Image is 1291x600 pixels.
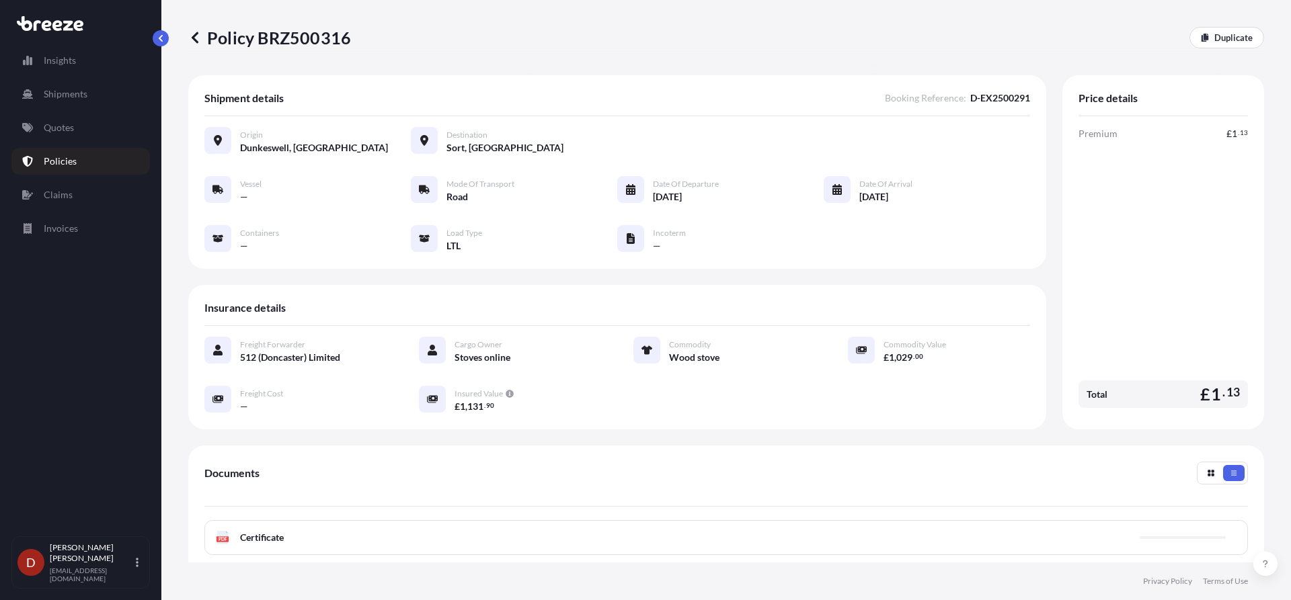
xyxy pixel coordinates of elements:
span: 1 [460,402,465,411]
span: 90 [486,403,494,408]
span: 13 [1226,388,1240,396]
span: [DATE] [859,190,888,204]
span: LTL [446,239,461,253]
span: Wood stove [669,351,719,364]
a: Invoices [11,215,150,242]
span: Date of Arrival [859,179,912,189]
span: Cargo Owner [455,339,502,350]
span: £ [1200,386,1210,402]
span: — [653,239,661,253]
span: Destination [446,130,487,140]
p: Duplicate [1214,31,1253,44]
span: Sort, [GEOGRAPHIC_DATA] [446,141,563,155]
span: Total [1087,388,1107,401]
a: Terms of Use [1203,576,1248,587]
span: £ [455,402,460,411]
span: Insured Value [455,388,503,399]
span: — [240,400,248,413]
span: Shipment details [204,91,284,105]
span: Load Type [446,228,482,239]
text: PDF [219,537,227,542]
a: Insights [11,47,150,74]
a: Shipments [11,81,150,108]
span: , [465,402,467,411]
span: — [240,239,248,253]
span: . [484,403,485,408]
span: Stoves online [455,351,510,364]
a: Privacy Policy [1143,576,1192,587]
span: Documents [204,466,260,480]
a: Duplicate [1189,27,1264,48]
span: 1 [1232,129,1237,138]
span: Mode of Transport [446,179,514,189]
span: 512 (Doncaster) Limited [240,351,340,364]
p: Insights [44,54,76,67]
span: D-EX2500291 [970,91,1030,105]
p: Policies [44,155,77,168]
span: 029 [896,353,912,362]
span: Road [446,190,468,204]
span: Premium [1079,127,1118,140]
p: [EMAIL_ADDRESS][DOMAIN_NAME] [50,566,133,583]
span: . [1222,388,1225,396]
a: Policies [11,148,150,175]
span: , [894,353,896,362]
span: [DATE] [653,190,682,204]
span: Dunkeswell, [GEOGRAPHIC_DATA] [240,141,388,155]
p: [PERSON_NAME] [PERSON_NAME] [50,542,133,564]
span: 131 [467,402,483,411]
span: . [913,354,914,359]
span: 13 [1240,130,1248,135]
p: Claims [44,188,73,202]
span: £ [884,353,889,362]
span: 1 [1211,386,1221,402]
span: — [240,190,248,204]
span: Vessel [240,179,262,189]
span: Booking Reference : [885,91,966,105]
span: 00 [915,354,923,359]
span: Containers [240,228,279,239]
span: . [1238,130,1239,135]
span: Price details [1079,91,1138,105]
span: Origin [240,130,263,140]
span: Commodity Value [884,339,946,350]
span: Incoterm [653,228,686,239]
p: Policy BRZ500316 [188,27,351,48]
span: 1 [889,353,894,362]
a: Claims [11,181,150,208]
span: Date of Departure [653,179,719,189]
span: £ [1226,129,1232,138]
span: Freight Forwarder [240,339,305,350]
span: Certificate [240,531,284,544]
p: Quotes [44,121,74,134]
span: Commodity [669,339,711,350]
p: Shipments [44,87,87,101]
a: Quotes [11,114,150,141]
span: Freight Cost [240,388,283,399]
span: D [26,556,36,569]
span: Insurance details [204,301,286,314]
p: Invoices [44,222,78,235]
